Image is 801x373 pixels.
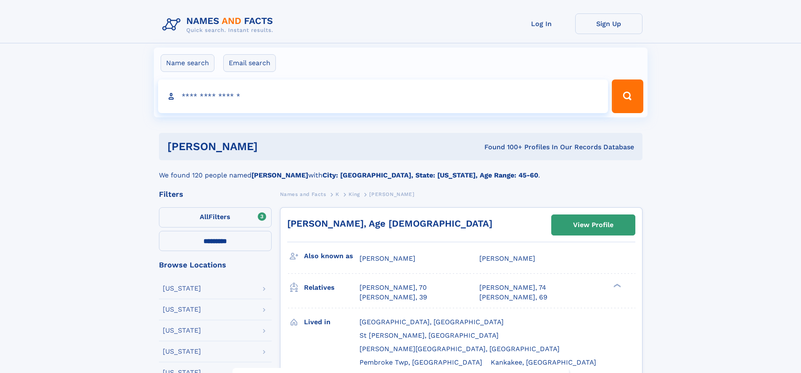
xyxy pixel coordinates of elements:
[323,171,538,179] b: City: [GEOGRAPHIC_DATA], State: [US_STATE], Age Range: 45-60
[479,283,546,292] a: [PERSON_NAME], 74
[360,293,427,302] a: [PERSON_NAME], 39
[304,315,360,329] h3: Lived in
[349,189,360,199] a: King
[552,215,635,235] a: View Profile
[336,189,339,199] a: K
[200,213,209,221] span: All
[163,285,201,292] div: [US_STATE]
[159,13,280,36] img: Logo Names and Facts
[360,358,482,366] span: Pembroke Twp, [GEOGRAPHIC_DATA]
[360,345,560,353] span: [PERSON_NAME][GEOGRAPHIC_DATA], [GEOGRAPHIC_DATA]
[159,261,272,269] div: Browse Locations
[251,171,308,179] b: [PERSON_NAME]
[479,254,535,262] span: [PERSON_NAME]
[360,318,504,326] span: [GEOGRAPHIC_DATA], [GEOGRAPHIC_DATA]
[612,79,643,113] button: Search Button
[369,191,414,197] span: [PERSON_NAME]
[479,293,547,302] a: [PERSON_NAME], 69
[304,249,360,263] h3: Also known as
[360,254,415,262] span: [PERSON_NAME]
[336,191,339,197] span: K
[280,189,326,199] a: Names and Facts
[573,215,613,235] div: View Profile
[304,280,360,295] h3: Relatives
[223,54,276,72] label: Email search
[360,331,499,339] span: St [PERSON_NAME], [GEOGRAPHIC_DATA]
[491,358,596,366] span: Kankakee, [GEOGRAPHIC_DATA]
[163,327,201,334] div: [US_STATE]
[163,306,201,313] div: [US_STATE]
[508,13,575,34] a: Log In
[163,348,201,355] div: [US_STATE]
[158,79,608,113] input: search input
[159,190,272,198] div: Filters
[575,13,642,34] a: Sign Up
[159,160,642,180] div: We found 120 people named with .
[371,143,634,152] div: Found 100+ Profiles In Our Records Database
[161,54,214,72] label: Name search
[611,283,621,288] div: ❯
[167,141,371,152] h1: [PERSON_NAME]
[159,207,272,228] label: Filters
[287,218,492,229] a: [PERSON_NAME], Age [DEMOGRAPHIC_DATA]
[349,191,360,197] span: King
[360,283,427,292] a: [PERSON_NAME], 70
